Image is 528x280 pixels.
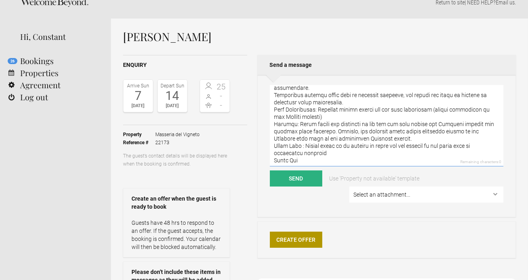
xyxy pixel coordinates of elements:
[160,102,185,110] div: [DATE]
[125,90,151,102] div: 7
[123,61,247,69] h2: Enquiry
[215,83,228,91] span: 25
[215,92,228,100] span: -
[270,170,322,187] button: Send
[123,152,230,168] p: The guest’s contact details will be displayed here when the booking is confirmed.
[123,139,155,147] strong: Reference #
[123,131,155,139] strong: Property
[160,82,185,90] div: Depart Sun
[155,131,200,139] span: Masseria del Vigneto
[257,55,516,75] h2: Send a message
[270,232,322,248] a: Create Offer
[323,170,425,187] a: Use 'Property not available' template
[8,58,17,64] flynt-notification-badge: 26
[125,82,151,90] div: Arrive Sun
[123,31,516,43] h1: [PERSON_NAME]
[125,102,151,110] div: [DATE]
[20,31,99,43] div: Hi, Constant
[160,90,185,102] div: 14
[131,219,221,251] p: Guests have 48 hrs to respond to an offer. If the guest accepts, the booking is confirmed. Your c...
[131,195,221,211] strong: Create an offer when the guest is ready to book
[215,101,228,109] span: -
[155,139,200,147] span: 22173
